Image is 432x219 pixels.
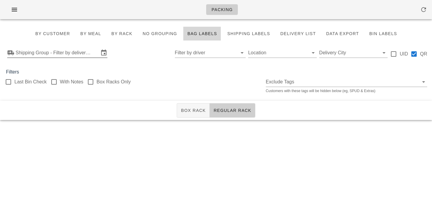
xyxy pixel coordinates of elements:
div: Delivery City [319,48,388,58]
span: Regular Rack [213,108,251,113]
span: By Rack [111,31,132,36]
button: By Rack [107,26,136,41]
label: QR [420,51,427,57]
button: Box Rack [177,103,210,118]
button: Bag Labels [183,26,221,41]
button: Delivery List [276,26,320,41]
span: No grouping [142,31,177,36]
span: Bag Labels [187,31,217,36]
div: Customers with these tags will be hidden below (eg, SPUD & Extras) [266,89,427,93]
button: By Customer [31,26,74,41]
span: Box Rack [181,108,206,113]
label: UID [400,51,408,57]
button: Data Export [322,26,363,41]
label: Box Racks Only [97,79,131,85]
span: Bin Labels [369,31,397,36]
button: By Meal [76,26,105,41]
button: Bin Labels [365,26,401,41]
span: By Customer [35,31,70,36]
span: Data Export [326,31,359,36]
a: Packing [206,4,238,15]
span: Delivery List [280,31,316,36]
span: Packing [211,7,233,12]
label: With Notes [60,79,83,85]
button: Shipping Labels [223,26,274,41]
div: Filter by driver [175,48,246,58]
button: No grouping [139,26,181,41]
span: By Meal [80,31,101,36]
span: Shipping Labels [227,31,270,36]
div: Location [248,48,317,58]
div: Exclude Tags [266,77,427,87]
button: Regular Rack [210,103,255,118]
label: Last Bin Check [14,79,47,85]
